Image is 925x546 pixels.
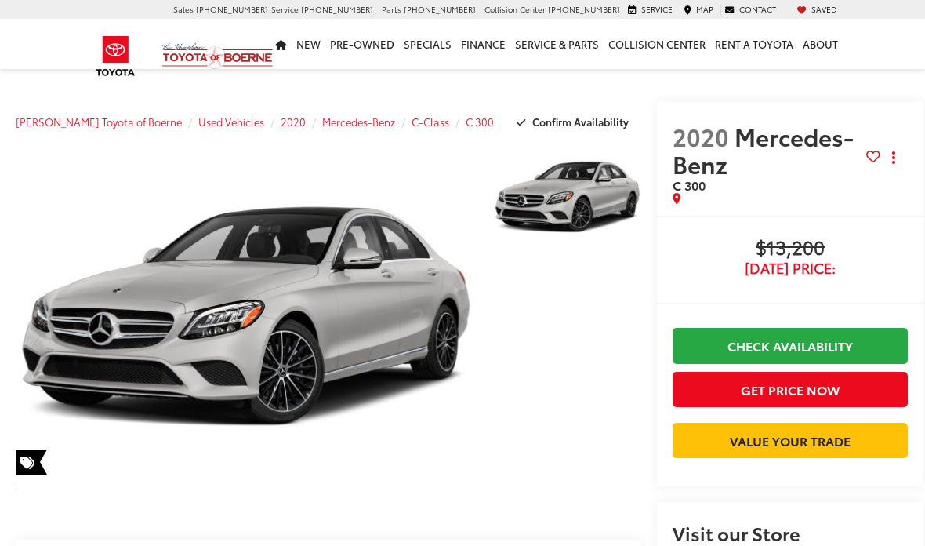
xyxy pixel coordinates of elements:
img: Toyota [86,31,145,82]
a: 2020 [281,115,306,129]
a: Specials [399,19,456,69]
a: C-Class [412,115,449,129]
a: Pre-Owned [325,19,399,69]
span: [DATE] Price: [673,260,908,276]
a: C 300 [466,115,494,129]
span: Map [696,3,713,15]
a: Home [270,19,292,69]
img: Vic Vaughan Toyota of Boerne [161,42,274,70]
a: Collision Center [604,19,710,69]
h2: Visit our Store [673,522,908,543]
span: Service [641,3,673,15]
a: Service & Parts: Opens in a new tab [510,19,604,69]
a: Mercedes-Benz [322,115,395,129]
a: Expand Photo 1 [493,141,641,253]
a: Check Availability [673,328,908,363]
span: 2020 [673,119,729,153]
a: Service [624,4,677,15]
button: Actions [880,144,908,172]
a: New [292,19,325,69]
span: C 300 [673,176,706,194]
span: Parts [382,3,401,15]
a: Finance [456,19,510,69]
span: Saved [811,3,837,15]
a: Used Vehicles [198,115,264,129]
span: [PHONE_NUMBER] [548,3,620,15]
span: [PHONE_NUMBER] [196,3,268,15]
span: [PHONE_NUMBER] [301,3,373,15]
a: My Saved Vehicles [793,4,841,15]
a: Map [680,4,717,15]
button: Get Price Now [673,372,908,407]
img: 2020 Mercedes-Benz C-Class C 300 [11,140,481,493]
img: 2020 Mercedes-Benz C-Class C 300 [492,140,643,254]
a: Expand Photo 0 [16,141,476,492]
span: Collision Center [484,3,546,15]
span: $13,200 [673,237,908,260]
a: [PERSON_NAME] Toyota of Boerne [16,115,182,129]
span: Contact [739,3,776,15]
span: Special [16,450,47,475]
a: About [798,19,843,69]
span: Service [271,3,299,15]
span: Sales [173,3,194,15]
a: Value Your Trade [673,423,908,458]
button: Confirm Availability [508,108,642,136]
span: dropdown dots [892,151,895,164]
a: Contact [720,4,780,15]
span: Confirm Availability [532,115,629,129]
span: Mercedes-Benz [673,119,854,180]
span: [PHONE_NUMBER] [404,3,476,15]
a: Rent a Toyota [710,19,798,69]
